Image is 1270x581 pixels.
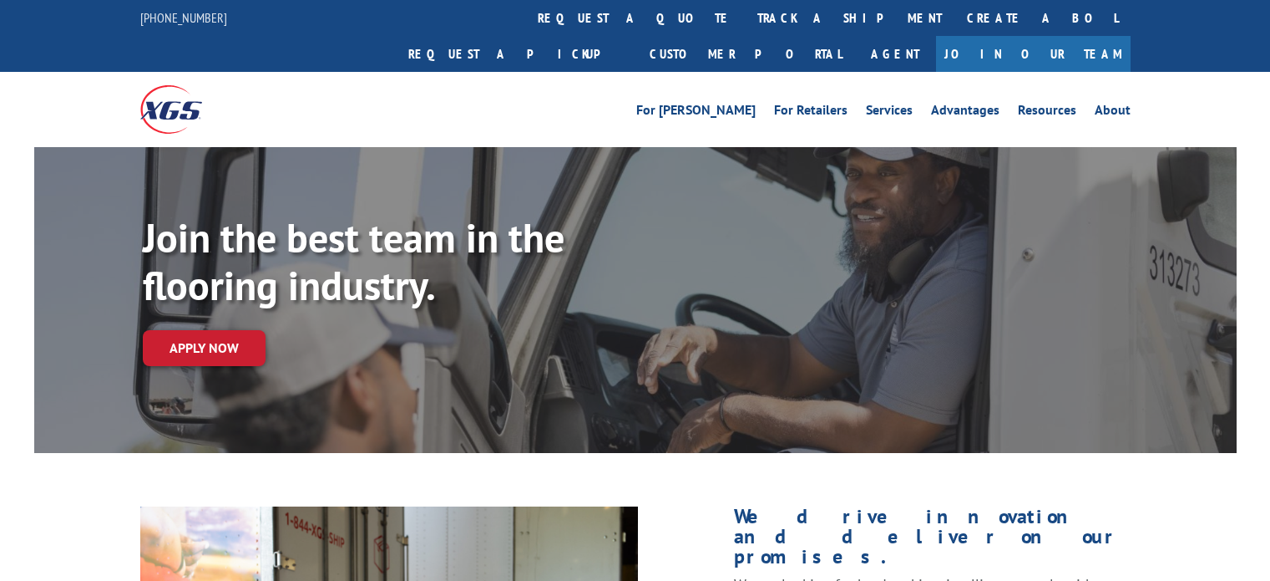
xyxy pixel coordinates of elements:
a: Request a pickup [396,36,637,72]
strong: Join the best team in the flooring industry. [143,212,564,312]
a: Join Our Team [936,36,1131,72]
h1: We drive innovation and deliver on our promises. [734,507,1130,575]
a: Advantages [931,104,999,122]
a: Resources [1018,104,1076,122]
a: [PHONE_NUMBER] [140,9,227,26]
a: Agent [854,36,936,72]
a: For [PERSON_NAME] [636,104,756,122]
a: For Retailers [774,104,848,122]
a: About [1095,104,1131,122]
a: Customer Portal [637,36,854,72]
a: Services [866,104,913,122]
a: Apply now [143,330,266,366]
